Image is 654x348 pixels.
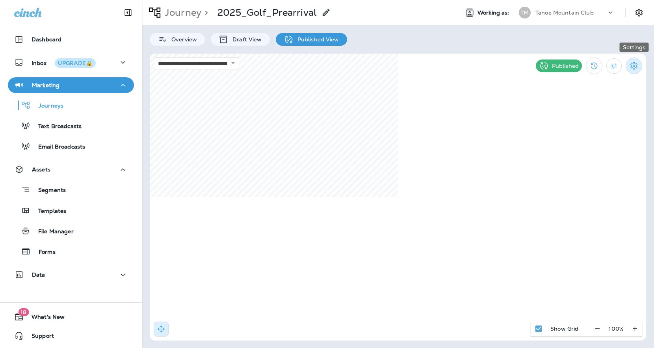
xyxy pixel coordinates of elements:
button: Dashboard [8,32,134,47]
span: Working as: [477,9,511,16]
span: Support [24,333,54,342]
p: Inbox [32,58,96,67]
span: 18 [18,308,29,316]
div: UPGRADE🔒 [58,60,93,66]
button: Filter Statistics [606,58,622,74]
p: Templates [30,208,66,215]
p: Assets [32,166,50,173]
button: Segments [8,181,134,198]
button: Collapse Sidebar [117,5,139,20]
span: What's New [24,314,65,323]
p: Draft View [229,36,262,43]
p: Marketing [32,82,59,88]
button: Settings [632,6,646,20]
button: Email Broadcasts [8,138,134,154]
button: 18What's New [8,309,134,325]
p: Dashboard [32,36,61,43]
p: Published [552,63,579,69]
button: Support [8,328,134,344]
p: Journey [162,7,201,19]
p: Tahoe Mountain Club [535,9,594,16]
div: TM [519,7,531,19]
button: Settings [626,58,642,74]
p: File Manager [30,228,74,236]
p: Data [32,272,45,278]
div: Settings [620,43,649,52]
button: Templates [8,202,134,219]
button: Marketing [8,77,134,93]
p: Show Grid [550,326,578,332]
button: Assets [8,162,134,177]
button: Journeys [8,97,134,114]
p: Forms [31,249,56,256]
p: > [201,7,208,19]
p: Email Broadcasts [30,143,85,151]
p: Segments [30,187,66,195]
button: Data [8,267,134,283]
button: Text Broadcasts [8,117,134,134]
p: Text Broadcasts [30,123,82,130]
button: File Manager [8,223,134,239]
button: InboxUPGRADE🔒 [8,54,134,70]
p: 100 % [609,326,624,332]
button: UPGRADE🔒 [55,58,96,68]
button: View Changelog [586,58,602,74]
p: 2025_Golf_Prearrival [217,7,317,19]
button: Forms [8,243,134,260]
p: Journeys [31,102,63,110]
p: Overview [167,36,197,43]
p: Published View [294,36,339,43]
